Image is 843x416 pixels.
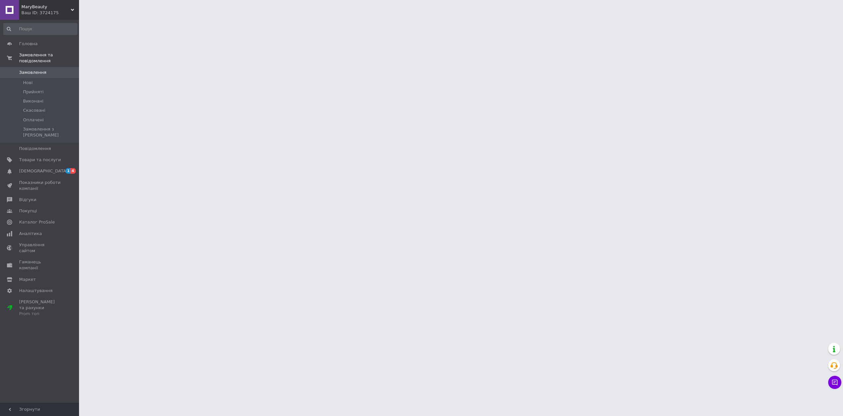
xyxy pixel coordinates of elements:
[23,80,33,86] span: Нові
[19,231,42,237] span: Аналітика
[23,117,44,123] span: Оплачені
[19,70,46,75] span: Замовлення
[23,98,43,104] span: Виконані
[66,168,71,174] span: 1
[70,168,76,174] span: 4
[19,180,61,192] span: Показники роботи компанії
[828,376,841,389] button: Чат з покупцем
[19,242,61,254] span: Управління сайтом
[23,126,77,138] span: Замовлення з [PERSON_NAME]
[23,107,45,113] span: Скасовані
[19,299,61,317] span: [PERSON_NAME] та рахунки
[19,157,61,163] span: Товари та послуги
[19,146,51,152] span: Повідомлення
[19,52,79,64] span: Замовлення та повідомлення
[19,219,55,225] span: Каталог ProSale
[19,277,36,282] span: Маркет
[19,259,61,271] span: Гаманець компанії
[19,197,36,203] span: Відгуки
[23,89,43,95] span: Прийняті
[19,288,53,294] span: Налаштування
[21,10,79,16] div: Ваш ID: 3724175
[21,4,71,10] span: MaryBeauty
[19,168,68,174] span: [DEMOGRAPHIC_DATA]
[19,208,37,214] span: Покупці
[19,41,38,47] span: Головна
[19,311,61,317] div: Prom топ
[3,23,77,35] input: Пошук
